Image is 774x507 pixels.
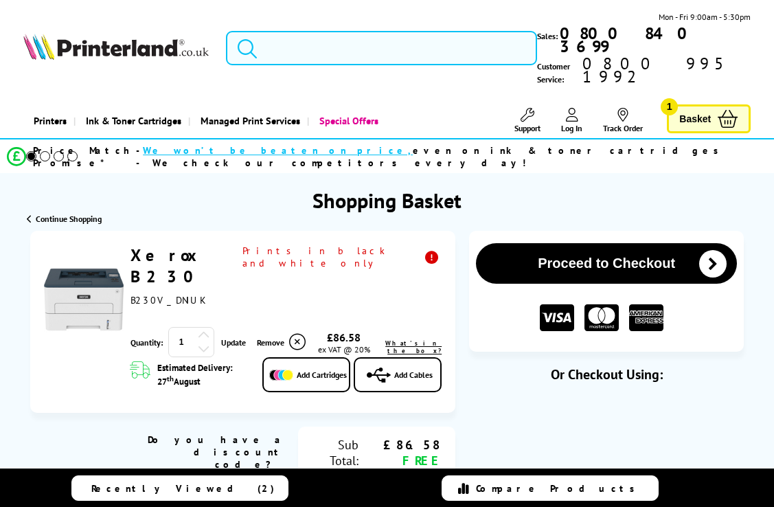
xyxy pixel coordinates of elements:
div: Sub Total: [312,437,358,469]
img: Printerland Logo [23,34,209,60]
b: 0800 840 3699 [560,23,697,57]
span: Compare Products [476,482,642,495]
a: Track Order [603,108,643,133]
div: Do you have a discount code? [135,433,284,471]
div: - even on ink & toner cartridges - We check our competitors every day! [136,144,737,169]
span: 0800 995 1992 [580,57,751,83]
span: Customer Service: [537,57,751,86]
a: Delete item from your basket [257,332,308,352]
span: Prints in black and white only [242,245,442,269]
span: We won’t be beaten on price, [143,144,413,157]
img: VISA [540,304,574,331]
span: What's in the box? [385,339,442,354]
span: B230V_DNIUK [130,294,205,306]
span: Remove [257,337,284,348]
span: Sales: [537,30,558,43]
a: Printerland Logo [23,34,209,63]
a: Compare Products [442,475,659,501]
a: Update [221,337,246,348]
img: American Express [629,304,663,331]
span: Mon - Fri 9:00am - 5:30pm [659,10,751,23]
button: Proceed to Checkout [476,243,737,284]
span: Basket [679,110,711,128]
span: ex VAT @ 20% [318,344,370,354]
a: Xerox B230 [130,245,205,287]
div: Or Checkout Using: [469,365,744,383]
span: Quantity: [130,337,163,348]
a: lnk_inthebox [380,339,442,354]
img: Add Cartridges [269,370,293,381]
div: £86.58 [308,330,381,344]
span: Estimated Delivery: 27 August [157,362,249,387]
a: Managed Print Services [188,103,307,138]
a: Recently Viewed (2) [71,475,288,501]
span: 1 [661,98,678,115]
span: Add Cartridges [297,370,347,380]
span: Recently Viewed (2) [91,482,275,495]
span: Continue Shopping [36,214,102,224]
a: Continue Shopping [27,214,102,224]
div: FREE [358,453,442,469]
a: Support [514,108,540,133]
a: Basket 1 [667,104,751,134]
span: Ink & Toner Cartridges [86,103,181,138]
span: Support [514,123,540,133]
h1: Shopping Basket [312,187,462,214]
a: Ink & Toner Cartridges [73,103,188,138]
a: 0800 840 3699 [558,27,751,53]
li: modal_Promise [7,144,737,168]
div: £86.58 [358,437,442,453]
sup: th [167,374,174,383]
img: MASTER CARD [584,304,619,331]
a: Log In [561,108,582,133]
a: Printers [23,103,73,138]
a: Special Offers [307,103,385,138]
iframe: PayPal [469,405,744,436]
img: Xerox B230 [44,260,124,339]
span: Add Cables [394,370,433,380]
span: Log In [561,123,582,133]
